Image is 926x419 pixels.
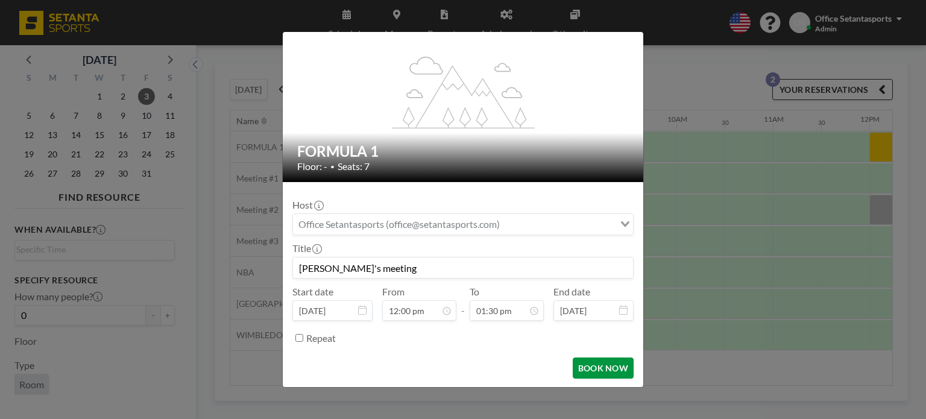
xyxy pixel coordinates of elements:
[338,160,370,172] span: Seats: 7
[461,290,465,317] span: -
[297,160,327,172] span: Floor: -
[330,162,335,171] span: •
[293,214,633,235] div: Search for option
[294,216,618,232] input: Search for option
[470,286,479,298] label: To
[292,242,321,254] label: Title
[293,257,633,278] input: Office's reservation
[297,142,630,160] h2: FORMULA 1
[382,286,405,298] label: From
[306,332,336,344] label: Repeat
[573,358,634,379] button: BOOK NOW
[292,199,323,211] label: Host
[392,55,535,128] g: flex-grow: 1.2;
[553,286,590,298] label: End date
[292,286,333,298] label: Start date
